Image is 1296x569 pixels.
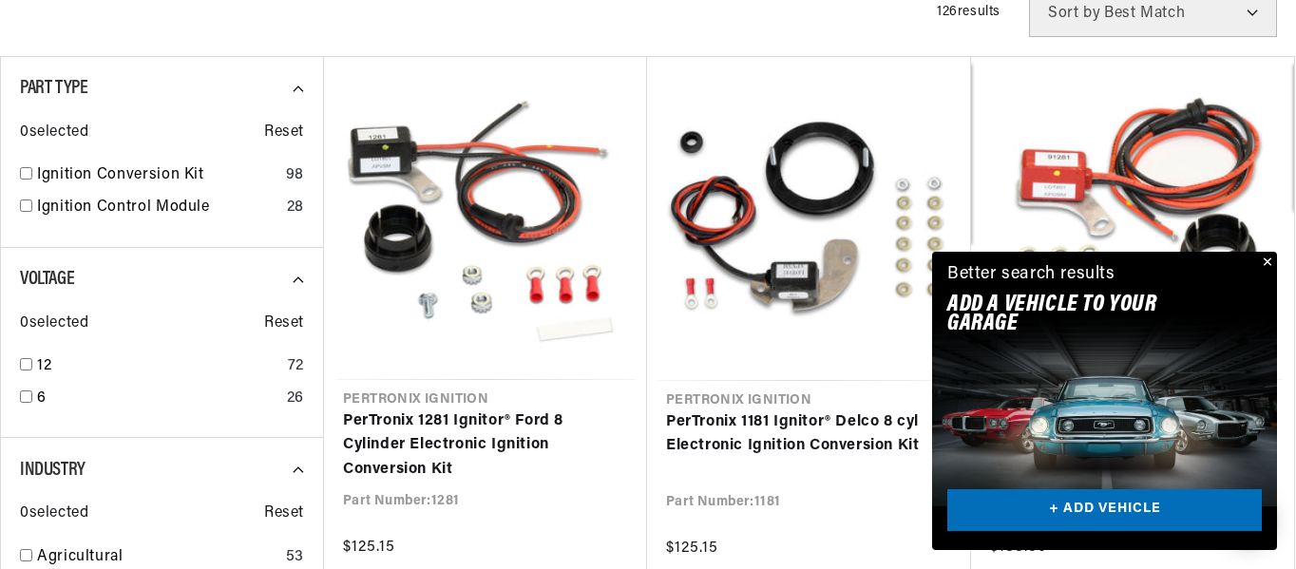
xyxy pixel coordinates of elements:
[20,312,88,336] span: 0 selected
[37,163,278,188] a: Ignition Conversion Kit
[343,409,628,483] a: PerTronix 1281 Ignitor® Ford 8 Cylinder Electronic Ignition Conversion Kit
[947,295,1214,334] h2: Add A VEHICLE to your garage
[20,502,88,526] span: 0 selected
[937,5,1001,19] span: 126 results
[20,461,86,480] span: Industry
[287,196,304,220] div: 28
[264,121,304,145] span: Reset
[288,354,304,379] div: 72
[286,163,304,188] div: 98
[264,502,304,526] span: Reset
[20,270,74,289] span: Voltage
[37,387,279,411] a: 6
[264,312,304,336] span: Reset
[37,354,280,379] a: 12
[1254,252,1277,275] button: Close
[287,387,304,411] div: 26
[947,261,1115,289] div: Better search results
[37,196,279,220] a: Ignition Control Module
[1048,6,1100,21] span: Sort by
[947,489,1262,532] a: + ADD VEHICLE
[20,79,87,98] span: Part Type
[666,410,952,459] a: PerTronix 1181 Ignitor® Delco 8 cyl Electronic Ignition Conversion Kit
[20,121,88,145] span: 0 selected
